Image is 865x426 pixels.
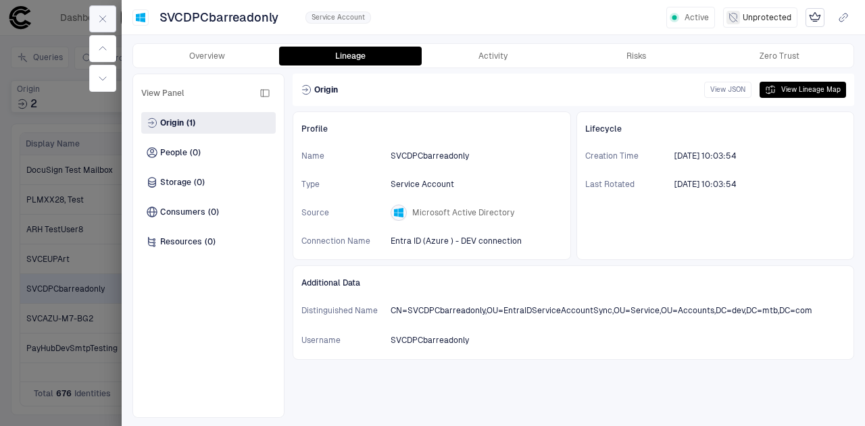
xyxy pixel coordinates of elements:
[806,8,824,27] div: Mark as Crown Jewel
[674,179,737,190] span: [DATE] 10:03:54
[160,147,187,158] span: People
[141,88,184,99] span: View Panel
[160,177,191,188] span: Storage
[190,147,201,158] span: (0)
[388,202,533,223] button: Microsoft Active Directory
[301,207,382,218] span: Source
[208,207,219,217] span: (0)
[672,145,756,167] button: 7/16/2024 14:03:54 (GMT+00:00 UTC)
[388,329,488,351] button: SVCDPCbarreadonly
[391,335,469,346] span: SVCDPCbarreadonly
[388,230,541,252] button: Entra ID (Azure ) - DEV connection
[391,236,522,246] span: Entra ID (Azure ) - DEV connection
[301,120,562,138] div: Profile
[391,151,469,161] span: SVCDPCbarreadonly
[159,9,278,26] span: SVCDPCbarreadonly
[279,47,422,65] button: Lineage
[760,82,846,98] button: View Lineage Map
[674,151,737,161] div: 7/16/2024 14:03:54 (GMT+00:00 UTC)
[187,117,195,128] span: (1)
[393,207,404,218] div: Microsoft Active Directory
[136,47,279,65] button: Overview
[301,151,382,161] span: Name
[301,179,382,190] span: Type
[743,12,791,23] span: Unprotected
[685,12,709,23] span: Active
[388,300,831,321] button: CN=SVCDPCbarreadonly,OU=EntraIDServiceAccountSync,OU=Service,OU=Accounts,DC=dev,DC=mtb,DC=com
[312,13,365,22] span: Service Account
[388,145,488,167] button: SVCDPCbarreadonly
[194,177,205,188] span: (0)
[205,236,216,247] span: (0)
[412,207,514,218] span: Microsoft Active Directory
[314,84,338,95] span: Origin
[704,82,751,98] button: View JSON
[301,335,382,346] span: Username
[674,151,737,161] span: [DATE] 10:03:54
[585,179,666,190] span: Last Rotated
[626,51,646,61] div: Risks
[422,47,565,65] button: Activity
[301,236,382,246] span: Connection Name
[301,305,382,316] span: Distinguished Name
[672,174,756,195] button: 7/16/2024 14:03:54 (GMT+00:00 UTC)
[391,305,812,316] span: CN=SVCDPCbarreadonly,OU=EntraIDServiceAccountSync,OU=Service,OU=Accounts,DC=dev,DC=mtb,DC=com
[760,51,799,61] div: Zero Trust
[585,120,846,138] div: Lifecycle
[160,117,184,128] span: Origin
[157,7,297,28] button: SVCDPCbarreadonly
[388,174,473,195] button: Service Account
[160,207,205,217] span: Consumers
[301,274,845,292] div: Additional Data
[160,236,202,247] span: Resources
[135,12,146,23] div: Microsoft Active Directory
[391,179,454,190] span: Service Account
[674,179,737,190] div: 7/16/2024 14:03:54 (GMT+00:00 UTC)
[585,151,666,161] span: Creation Time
